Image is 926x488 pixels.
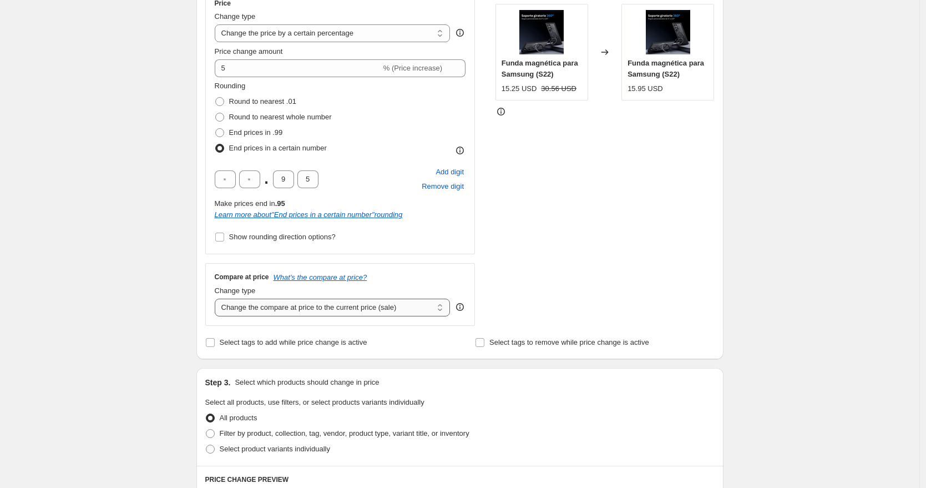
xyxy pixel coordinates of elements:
img: Sp1_80x.png [519,10,564,54]
span: Price change amount [215,47,283,56]
b: .95 [275,199,285,208]
div: help [454,27,465,38]
p: Select which products should change in price [235,377,379,388]
span: . [264,170,270,188]
span: Funda magnética para Samsung (S22) [628,59,704,78]
span: End prices in a certain number [229,144,327,152]
span: % (Price increase) [383,64,442,72]
span: Add digit [436,167,464,178]
span: Round to nearest whole number [229,113,332,121]
div: 15.95 USD [628,83,663,94]
input: ﹡ [215,170,236,188]
span: Remove digit [422,181,464,192]
input: -15 [215,59,381,77]
h6: PRICE CHANGE PREVIEW [205,475,715,484]
span: Funda magnética para Samsung (S22) [502,59,578,78]
div: 15.25 USD [502,83,537,94]
span: Select tags to add while price change is active [220,338,367,346]
img: Sp1_80x.png [646,10,690,54]
span: Filter by product, collection, tag, vendor, product type, variant title, or inventory [220,429,469,437]
span: End prices in .99 [229,128,283,137]
span: Select product variants individually [220,445,330,453]
i: Learn more about " End prices in a certain number " rounding [215,210,403,219]
input: ﹡ [297,170,318,188]
input: ﹡ [273,170,294,188]
span: Select all products, use filters, or select products variants individually [205,398,424,406]
h3: Compare at price [215,273,269,281]
a: Learn more about"End prices in a certain number"rounding [215,210,403,219]
span: Make prices end in [215,199,285,208]
button: Add placeholder [434,165,465,179]
div: help [454,301,465,313]
span: Change type [215,12,256,21]
span: Select tags to remove while price change is active [489,338,649,346]
span: Change type [215,286,256,295]
button: What's the compare at price? [274,273,367,281]
input: ﹡ [239,170,260,188]
strike: 30.56 USD [541,83,576,94]
span: Rounding [215,82,246,90]
h2: Step 3. [205,377,231,388]
button: Remove placeholder [420,179,465,194]
span: Round to nearest .01 [229,97,296,105]
span: All products [220,414,257,422]
span: Show rounding direction options? [229,233,336,241]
